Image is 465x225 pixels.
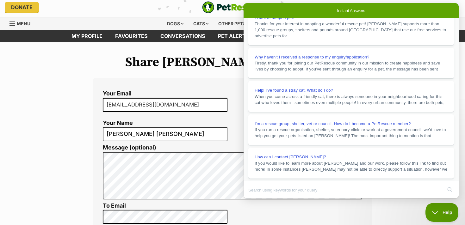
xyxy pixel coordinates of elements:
[109,30,154,42] a: Favourites
[17,21,30,26] span: Menu
[450,2,460,12] button: My account
[214,17,254,30] div: Other pets
[439,2,449,12] a: Conversations
[427,2,460,12] ul: Account quick links
[427,2,437,12] a: Favourites
[65,30,109,42] a: My profile
[103,144,362,151] label: Message (optional)
[202,1,263,13] img: logo-e224e6f780fb5917bec1dbf3a21bbac754714ae5b6737aabdf751b685950b380.svg
[9,17,35,29] a: Menu
[212,30,256,42] a: Pet alerts
[103,120,227,126] label: Your Name
[93,55,372,70] h1: Share [PERSON_NAME] with a friend
[5,2,39,13] a: Donate
[244,3,459,198] iframe: Help Scout Beacon - Live Chat, Contact Form, and Knowledge Base
[202,1,263,13] a: PetRescue
[425,203,459,222] iframe: Help Scout Beacon - Close
[189,17,213,30] div: Cats
[103,203,227,209] label: To Email
[163,17,188,30] div: Dogs
[103,90,227,97] label: Your Email
[154,30,212,42] a: conversations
